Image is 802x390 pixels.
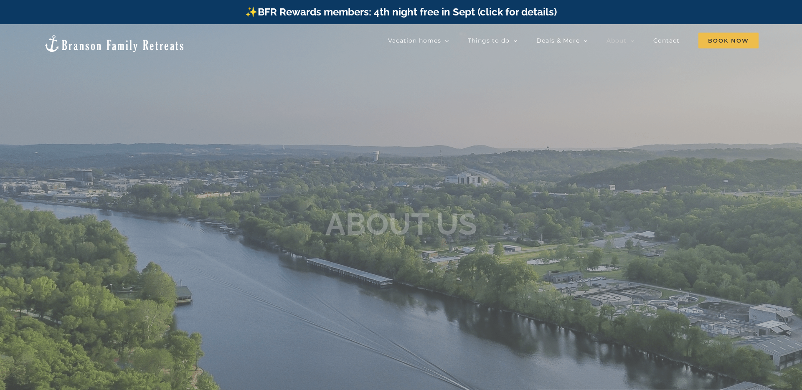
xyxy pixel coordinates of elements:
span: Book Now [698,33,759,48]
a: Deals & More [536,32,588,49]
a: Vacation homes [388,32,449,49]
span: Deals & More [536,38,580,43]
span: Things to do [468,38,510,43]
b: ABOUT US [325,206,477,242]
img: Branson Family Retreats Logo [43,34,185,53]
a: About [607,32,634,49]
a: Things to do [468,32,518,49]
a: Contact [653,32,680,49]
span: About [607,38,627,43]
a: ✨BFR Rewards members: 4th night free in Sept (click for details) [245,6,557,18]
a: Book Now [698,32,759,49]
span: Contact [653,38,680,43]
nav: Main Menu [388,32,759,49]
span: Vacation homes [388,38,441,43]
